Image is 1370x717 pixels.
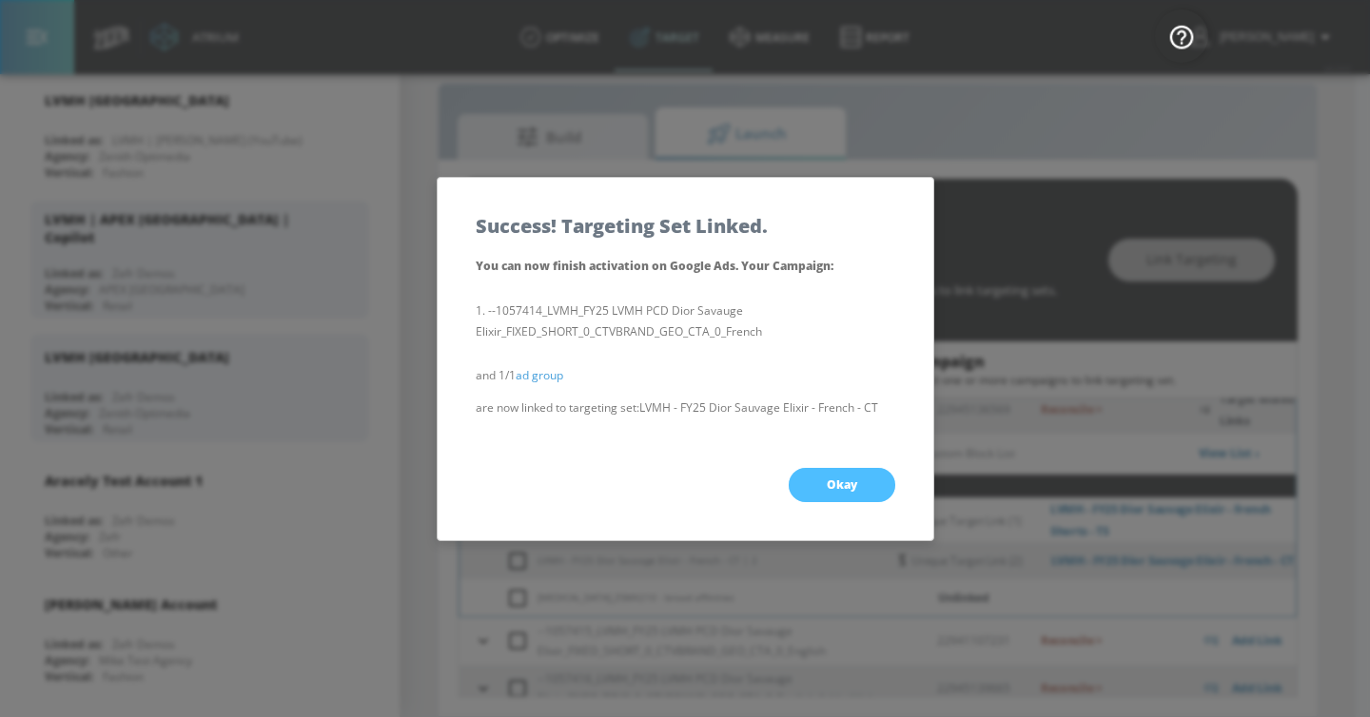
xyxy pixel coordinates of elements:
p: and 1/1 [476,365,895,386]
button: Okay [789,468,895,502]
button: Open Resource Center [1155,10,1208,63]
h5: Success! Targeting Set Linked. [476,216,768,236]
span: Okay [827,477,857,493]
li: --1057414_LVMH_FY25 LVMH PCD Dior Savauge Elixir_FIXED_SHORT_0_CTVBRAND_GEO_CTA_0_French [476,300,895,342]
p: are now linked to targeting set: LVMH - FY25 Dior Sauvage Elixir - French - CT [476,397,895,418]
p: You can now finish activation on Google Ads. Your Campaign : [476,255,895,278]
a: ad group [516,367,563,383]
